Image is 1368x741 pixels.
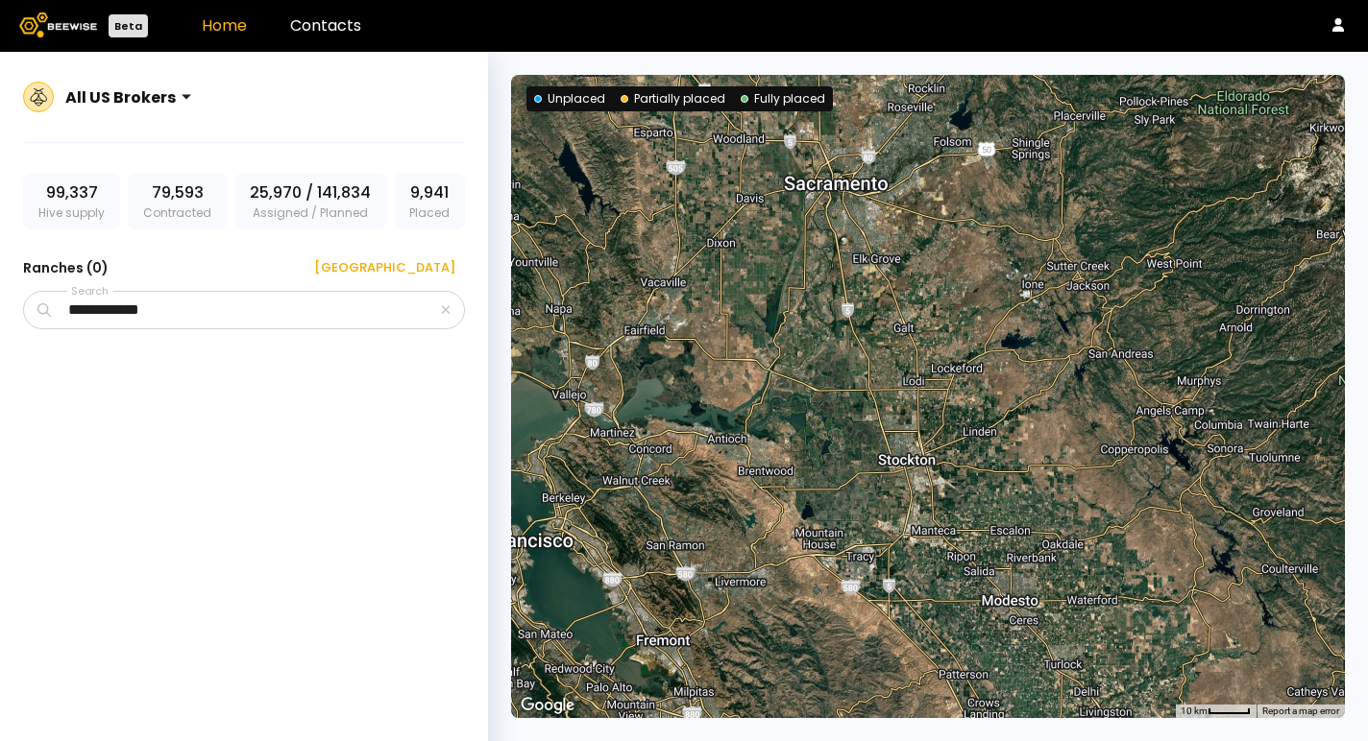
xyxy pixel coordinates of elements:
span: 99,337 [46,181,98,204]
a: Home [202,14,247,36]
a: Contacts [290,14,361,36]
span: 25,970 / 141,834 [250,181,371,204]
div: Beta [109,14,148,37]
div: [GEOGRAPHIC_DATA] [301,258,455,277]
button: Map Scale: 10 km per 41 pixels [1175,705,1257,718]
span: 79,593 [152,181,204,204]
span: 10 km [1181,705,1208,716]
div: All US Brokers [65,85,176,109]
div: Partially placed [621,90,725,108]
div: Contracted [128,174,227,229]
a: Report a map error [1262,705,1339,716]
a: Open this area in Google Maps (opens a new window) [516,693,579,718]
span: 9,941 [410,181,449,204]
div: Assigned / Planned [234,174,386,229]
div: Hive supply [23,174,120,229]
img: Beewise logo [19,12,97,37]
div: Unplaced [534,90,605,108]
button: [GEOGRAPHIC_DATA] [291,252,465,283]
h3: Ranches ( 0 ) [23,254,109,281]
div: Fully placed [741,90,825,108]
div: Placed [394,174,465,229]
img: Google [516,693,579,718]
